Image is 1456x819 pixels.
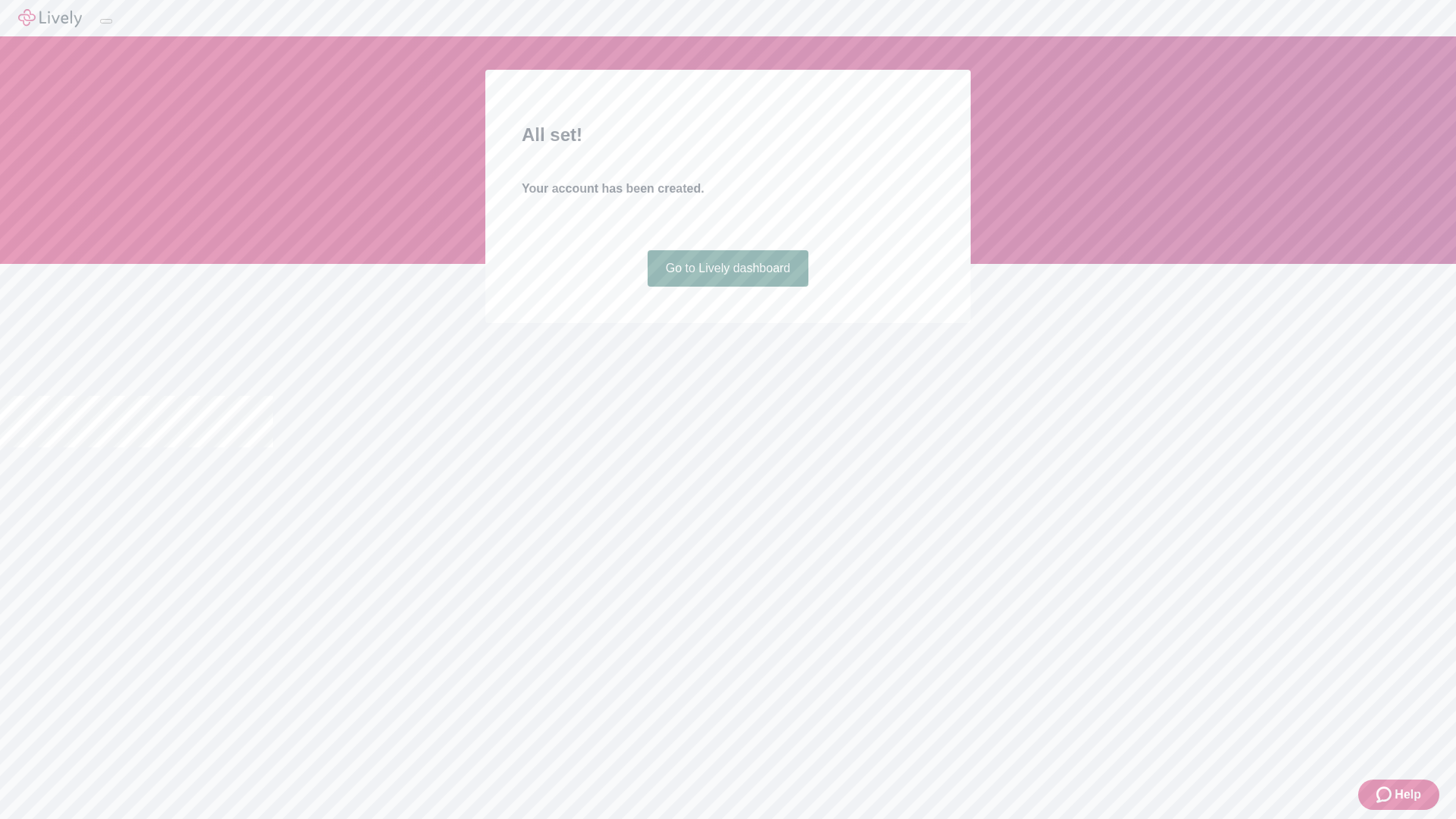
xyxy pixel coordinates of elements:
[18,9,82,27] img: Lively
[522,180,934,198] h4: Your account has been created.
[648,250,809,287] a: Go to Lively dashboard
[1395,786,1421,804] span: Help
[1358,780,1439,810] button: Zendesk support iconHelp
[522,121,934,149] h2: All set!
[100,19,112,24] button: Log out
[1376,786,1395,804] svg: Zendesk support icon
